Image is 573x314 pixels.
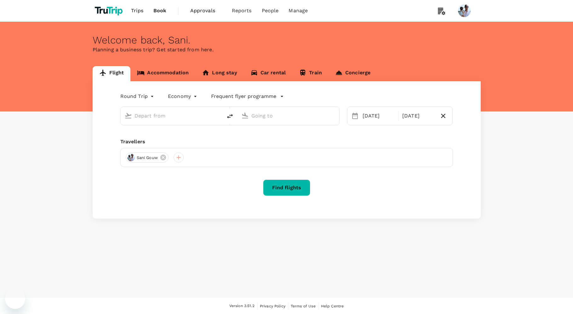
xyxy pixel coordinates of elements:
button: delete [222,109,238,124]
button: Open [218,115,219,116]
button: Find flights [263,180,310,196]
span: Approvals [190,7,222,14]
a: Terms of Use [291,303,316,310]
span: Trips [131,7,143,14]
a: Privacy Policy [260,303,285,310]
span: Sani Gouw [133,155,162,161]
span: Manage [289,7,308,14]
img: TruTrip logo [93,4,126,18]
a: Flight [93,66,131,81]
span: Help Centre [321,304,344,308]
span: People [262,7,279,14]
span: Privacy Policy [260,304,285,308]
div: Welcome back , Sani . [93,34,481,46]
iframe: Button to launch messaging window [5,289,25,309]
a: Accommodation [130,66,195,81]
a: Concierge [329,66,377,81]
div: [DATE] [360,110,397,122]
p: Planning a business trip? Get started from here. [93,46,481,54]
div: [DATE] [400,110,437,122]
input: Depart from [135,111,209,121]
a: Long stay [195,66,244,81]
div: Economy [168,91,198,101]
span: Book [153,7,167,14]
p: Frequent flyer programme [211,93,276,100]
div: Travellers [120,138,453,146]
input: Going to [251,111,326,121]
span: Version 3.51.2 [229,303,255,309]
button: Open [335,115,336,116]
div: Sani Gouw [126,152,169,163]
img: avatar-6695f0dd85a4d.png [127,154,135,161]
span: Reports [232,7,252,14]
div: Round Trip [120,91,156,101]
a: Train [292,66,329,81]
a: Help Centre [321,303,344,310]
img: Sani Gouw [458,4,471,17]
button: Frequent flyer programme [211,93,284,100]
span: Terms of Use [291,304,316,308]
a: Car rental [244,66,293,81]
